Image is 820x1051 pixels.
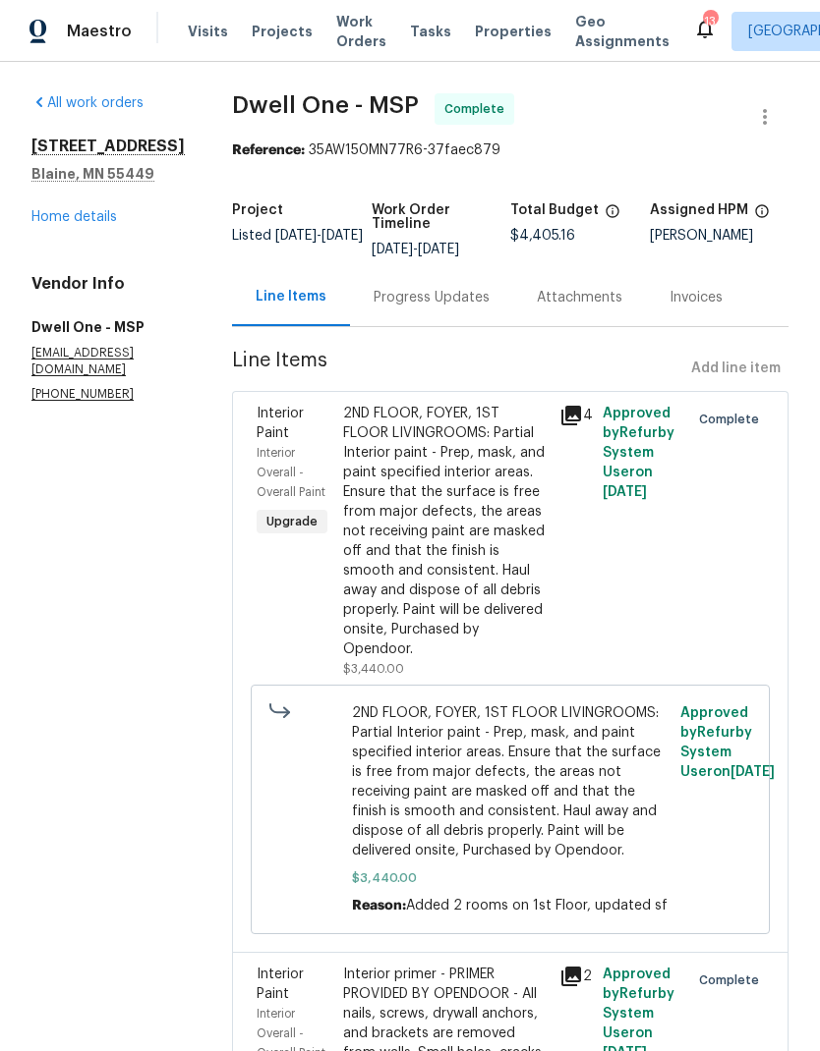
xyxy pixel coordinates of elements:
span: Properties [475,22,552,41]
span: Complete [444,99,512,119]
h5: Assigned HPM [650,203,748,217]
a: All work orders [31,96,144,110]
div: 2 [559,965,591,988]
span: The total cost of line items that have been proposed by Opendoor. This sum includes line items th... [605,203,620,229]
h5: Total Budget [510,203,599,217]
span: Complete [699,410,767,429]
div: Line Items [256,287,326,306]
span: Projects [252,22,313,41]
div: 2ND FLOOR, FOYER, 1ST FLOOR LIVINGROOMS: Partial Interior paint - Prep, mask, and paint specified... [343,404,548,659]
span: Work Orders [336,12,386,51]
span: Dwell One - MSP [232,93,419,117]
h5: Project [232,203,283,217]
a: Home details [31,210,117,224]
span: Complete [699,970,767,990]
span: - [275,229,363,243]
div: [PERSON_NAME] [650,229,790,243]
span: $4,405.16 [510,229,575,243]
span: [DATE] [322,229,363,243]
div: Attachments [537,288,622,307]
span: Upgrade [259,512,325,531]
div: Progress Updates [374,288,490,307]
span: [DATE] [731,765,775,779]
h5: Work Order Timeline [372,203,511,231]
span: Line Items [232,351,683,387]
span: Tasks [410,25,451,38]
b: Reference: [232,143,305,157]
span: [DATE] [418,243,459,256]
span: 2ND FLOOR, FOYER, 1ST FLOOR LIVINGROOMS: Partial Interior paint - Prep, mask, and paint specified... [352,703,670,860]
span: - [372,243,459,256]
span: Geo Assignments [575,12,670,51]
span: Added 2 rooms on 1st Floor, updated sf [406,899,668,913]
span: The hpm assigned to this work order. [754,203,770,229]
span: Interior Overall - Overall Paint [257,447,325,498]
div: 35AW150MN77R6-37faec879 [232,140,789,160]
span: Listed [232,229,363,243]
div: 4 [559,404,591,427]
span: Approved by Refurby System User on [603,407,674,499]
span: Interior Paint [257,968,304,1001]
span: [DATE] [372,243,413,256]
span: Interior Paint [257,407,304,440]
span: $3,440.00 [343,663,404,675]
span: Maestro [67,22,132,41]
div: 13 [703,12,717,31]
span: [DATE] [275,229,317,243]
span: Reason: [352,899,406,913]
h5: Dwell One - MSP [31,317,185,337]
span: $3,440.00 [352,868,670,888]
span: [DATE] [603,485,647,499]
span: Visits [188,22,228,41]
div: Invoices [670,288,723,307]
span: Approved by Refurby System User on [680,706,775,779]
h4: Vendor Info [31,274,185,294]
